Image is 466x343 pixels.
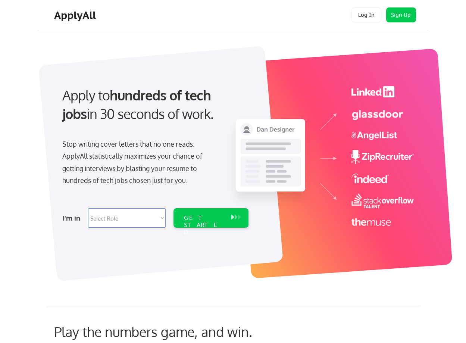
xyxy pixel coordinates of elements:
button: Sign Up [386,7,416,22]
div: ApplyAll [54,9,98,22]
div: Apply to in 30 seconds of work. [62,86,245,124]
div: GET STARTED [184,214,224,236]
div: I'm in [63,212,84,224]
div: Play the numbers game, and win. [54,324,285,340]
strong: hundreds of tech jobs [62,87,214,122]
button: Log In [351,7,381,22]
div: Stop writing cover letters that no one reads. ApplyAll statistically maximizes your chance of get... [62,138,216,187]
